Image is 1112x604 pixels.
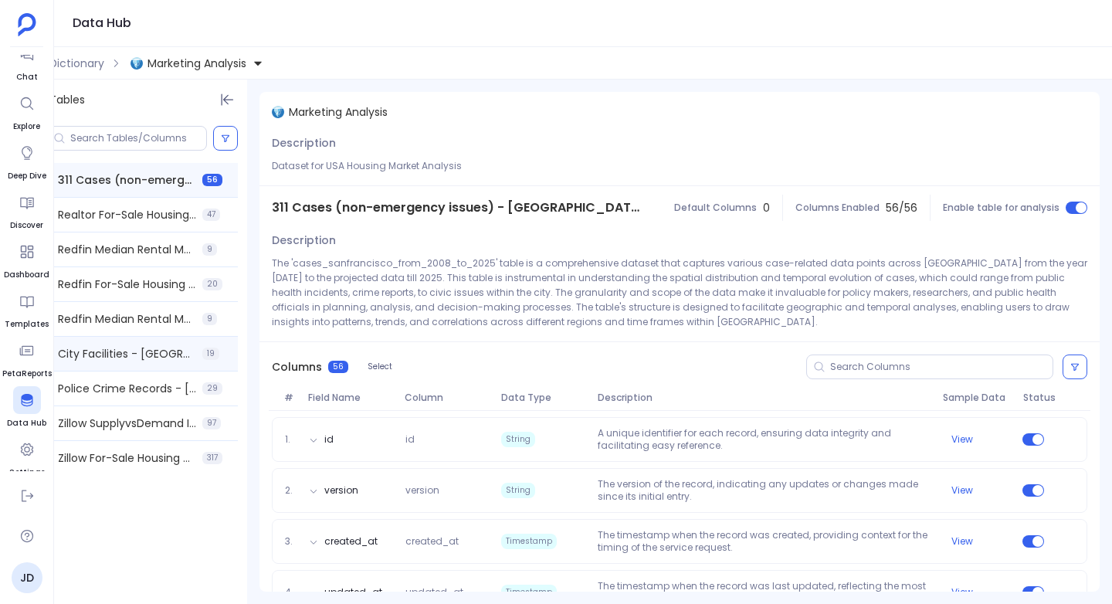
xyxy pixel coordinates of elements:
[13,40,41,83] a: Chat
[58,207,196,222] span: Realtor For-Sale Housing Historical - All Cities
[7,386,46,429] a: Data Hub
[279,484,303,497] span: 2.
[10,219,43,232] span: Discover
[4,269,49,281] span: Dashboard
[324,535,378,548] button: created_at
[399,484,496,497] span: version
[1017,392,1049,404] span: Status
[501,585,557,600] span: Timestamp
[202,243,217,256] span: 9
[272,106,284,118] img: iceberg.svg
[324,484,358,497] button: version
[13,120,41,133] span: Explore
[70,132,206,144] input: Search Tables/Columns
[202,452,222,464] span: 317
[202,313,217,325] span: 9
[272,359,322,375] span: Columns
[13,71,41,83] span: Chat
[18,13,36,36] img: petavue logo
[592,427,936,452] p: A unique identifier for each record, ensuring data integrity and facilitating easy reference.
[58,346,196,361] span: City Facilities - San Francisco
[886,200,917,215] span: 56 / 56
[13,90,41,133] a: Explore
[830,361,1053,373] input: Search Columns
[202,382,222,395] span: 29
[592,529,936,554] p: The timestamp when the record was created, providing context for the timing of the service request.
[501,432,535,447] span: String
[495,392,592,404] span: Data Type
[49,56,104,71] span: Dictionary
[8,139,46,182] a: Deep Dive
[58,381,196,396] span: Police Crime Records - San Francisco
[9,436,45,479] a: Settings
[592,392,937,404] span: Description
[12,562,42,593] a: JD
[58,450,196,466] span: Zillow For-Sale Housing Historical - USA Localities
[58,416,196,431] span: Zillow SupplyvsDemand Index - USA+Cities
[272,199,640,217] span: 311 Cases (non-emergency issues) - [GEOGRAPHIC_DATA]
[8,170,46,182] span: Deep Dive
[328,361,348,373] span: 56
[951,484,973,497] button: View
[202,348,219,360] span: 19
[951,433,973,446] button: View
[272,232,336,248] span: Description
[202,174,222,186] span: 56
[7,417,46,429] span: Data Hub
[5,318,49,331] span: Templates
[324,586,382,599] button: updated_at
[4,238,49,281] a: Dashboard
[216,89,238,110] button: Hide Tables
[399,586,496,599] span: updated_at
[399,535,496,548] span: created_at
[58,172,196,188] span: 311 Cases (non-emergency issues) - San Francisco
[943,202,1059,214] span: Enable table for analysis
[674,202,757,214] span: Default Columns
[9,467,45,479] span: Settings
[58,277,196,292] span: Redfin For-Sale Housing Historical - USA
[131,57,143,70] img: iceberg.svg
[5,287,49,331] a: Templates
[58,311,196,327] span: Redfin Median Rental Market - San Francisco
[37,80,247,120] div: Tables
[127,51,266,76] button: Marketing Analysis
[202,209,220,221] span: 47
[358,357,402,377] button: Select
[202,417,221,429] span: 97
[272,158,1087,173] p: Dataset for USA Housing Market Analysis
[324,433,334,446] button: id
[272,256,1087,329] p: The 'cases_sanfrancisco_from_2008_to_2025' table is a comprehensive dataset that captures various...
[279,535,303,548] span: 3.
[302,392,398,404] span: Field Name
[399,433,496,446] span: id
[10,188,43,232] a: Discover
[58,242,196,257] span: Redfin Median Rental Market - USA
[73,12,131,34] h1: Data Hub
[937,392,1017,404] span: Sample Data
[763,200,770,215] span: 0
[398,392,495,404] span: Column
[2,368,52,380] span: PetaReports
[202,278,222,290] span: 20
[592,478,936,503] p: The version of the record, indicating any updates or changes made since its initial entry.
[272,135,336,151] span: Description
[278,392,302,404] span: #
[279,433,303,446] span: 1.
[501,483,535,498] span: String
[951,586,973,599] button: View
[501,534,557,549] span: Timestamp
[279,586,303,599] span: 4.
[795,202,880,214] span: Columns Enabled
[951,535,973,548] button: View
[289,104,388,120] span: Marketing Analysis
[2,337,52,380] a: PetaReports
[147,56,246,71] span: Marketing Analysis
